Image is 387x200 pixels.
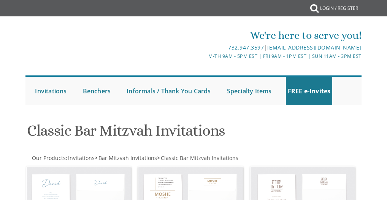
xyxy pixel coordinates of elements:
a: Invitations [67,154,95,162]
a: Specialty Items [225,77,274,105]
span: Invitations [68,154,95,162]
span: Bar Mitzvah Invitations [98,154,157,162]
a: Bar Mitzvah Invitations [98,154,157,162]
div: : [25,154,361,162]
span: > [157,154,238,162]
span: > [95,154,157,162]
div: M-Th 9am - 5pm EST | Fri 9am - 1pm EST | Sun 11am - 3pm EST [138,52,362,60]
a: 732.947.3597 [228,44,264,51]
a: [EMAIL_ADDRESS][DOMAIN_NAME] [267,44,362,51]
span: Classic Bar Mitzvah Invitations [161,154,238,162]
a: Benchers [81,77,113,105]
a: Classic Bar Mitzvah Invitations [160,154,238,162]
a: FREE e-Invites [286,77,333,105]
a: Invitations [33,77,68,105]
h1: Classic Bar Mitzvah Invitations [27,122,360,145]
a: Our Products [31,154,66,162]
div: | [138,43,362,52]
a: Informals / Thank You Cards [125,77,213,105]
div: We're here to serve you! [138,28,362,43]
